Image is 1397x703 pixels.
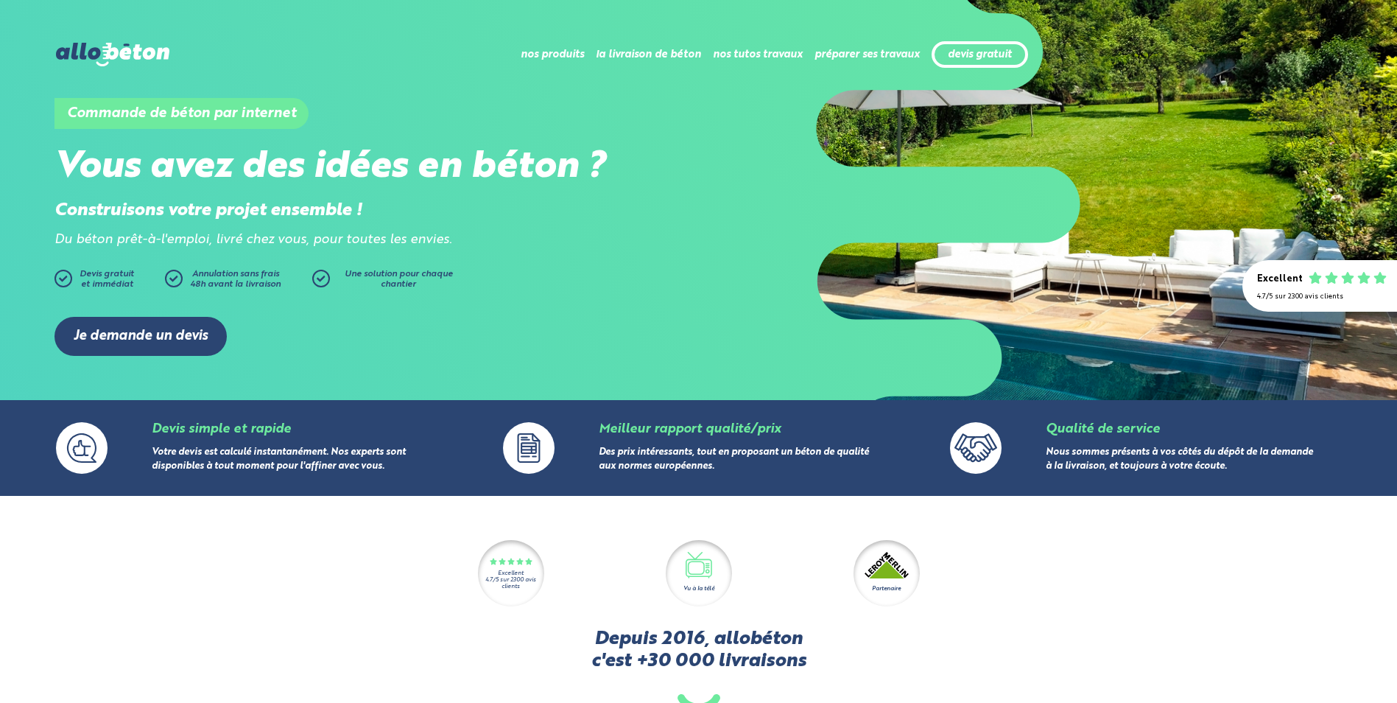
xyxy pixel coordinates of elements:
[521,37,584,72] li: nos produits
[599,423,781,436] a: Meilleur rapport qualité/prix
[599,447,869,471] a: Des prix intéressants, tout en proposant un béton de qualité aux normes européennes.
[54,202,362,220] strong: Construisons votre projet ensemble !
[54,270,158,295] a: Devis gratuitet immédiat
[872,584,901,593] div: Partenaire
[713,37,803,72] li: nos tutos travaux
[312,270,460,295] a: Une solution pour chaque chantier
[165,270,312,295] a: Annulation sans frais48h avant la livraison
[948,49,1012,61] a: devis gratuit
[56,43,169,66] img: allobéton
[190,270,281,289] span: Annulation sans frais 48h avant la livraison
[1257,274,1303,285] div: Excellent
[152,447,406,471] a: Votre devis est calculé instantanément. Nos experts sont disponibles à tout moment pour l'affiner...
[498,570,524,577] div: Excellent
[54,98,309,129] h1: Commande de béton par internet
[1257,293,1382,301] div: 4.7/5 sur 2300 avis clients
[54,317,227,356] a: Je demande un devis
[54,146,698,189] h2: Vous avez des idées en béton ?
[80,270,134,289] span: Devis gratuit et immédiat
[683,584,714,593] div: Vu à la télé
[1046,423,1160,436] a: Qualité de service
[478,577,544,590] div: 4.7/5 sur 2300 avis clients
[1046,447,1313,471] a: Nous sommes présents à vos côtés du dépôt de la demande à la livraison, et toujours à votre écoute.
[152,423,291,436] a: Devis simple et rapide
[345,270,453,289] span: Une solution pour chaque chantier
[54,234,452,246] i: Du béton prêt-à-l'emploi, livré chez vous, pour toutes les envies.
[814,37,920,72] li: préparer ses travaux
[596,37,701,72] li: la livraison de béton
